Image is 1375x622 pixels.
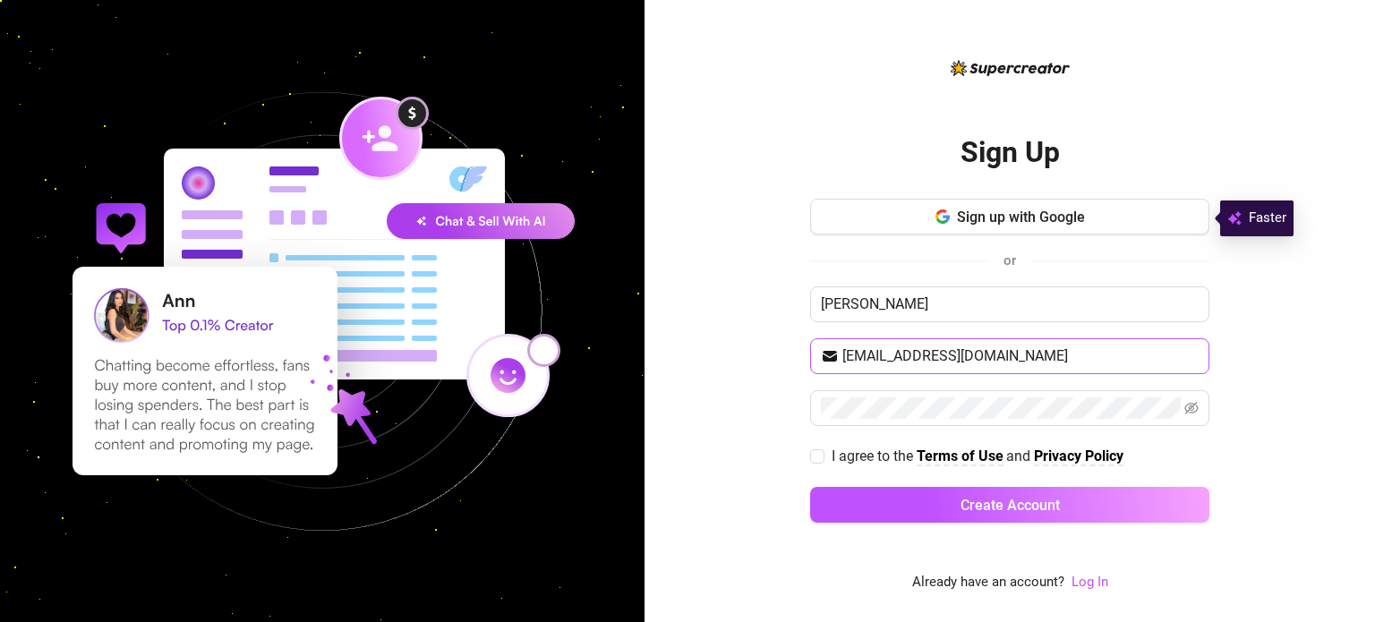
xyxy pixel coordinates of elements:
a: Terms of Use [917,447,1003,466]
span: Create Account [961,497,1060,514]
strong: Terms of Use [917,447,1003,464]
button: Sign up with Google [810,199,1209,234]
span: and [1006,447,1034,464]
strong: Privacy Policy [1034,447,1123,464]
a: Log In [1072,572,1108,593]
span: or [1003,252,1016,268]
h2: Sign Up [961,134,1060,171]
button: Create Account [810,487,1209,523]
img: signup-background-D0MIrEPF.svg [13,2,632,621]
span: Faster [1249,208,1286,229]
span: Sign up with Google [957,209,1085,226]
a: Log In [1072,574,1108,590]
img: logo-BBDzfeDw.svg [951,60,1070,76]
span: eye-invisible [1184,401,1199,415]
input: Enter your Name [810,286,1209,322]
span: I agree to the [832,447,917,464]
input: Your email [842,345,1199,367]
a: Privacy Policy [1034,447,1123,466]
span: Already have an account? [912,572,1064,593]
img: svg%3e [1227,208,1242,229]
